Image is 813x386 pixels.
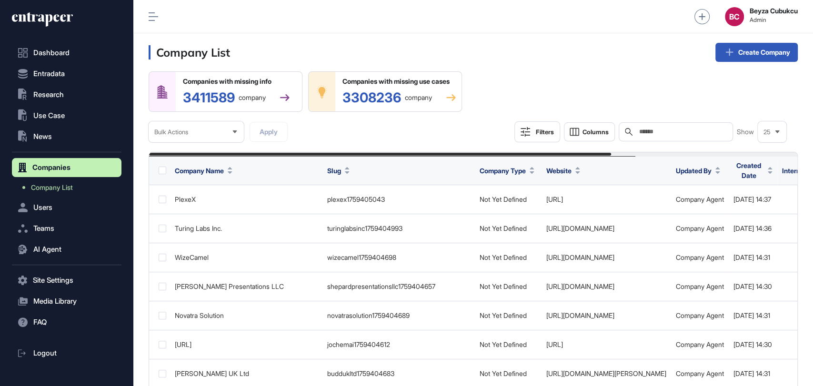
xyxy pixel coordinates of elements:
[12,85,121,104] button: Research
[676,166,720,176] button: Updated By
[327,370,470,377] div: buddukltd1759404683
[582,129,609,136] span: Columns
[33,349,57,357] span: Logout
[33,133,52,140] span: News
[676,253,724,261] a: Company Agent
[327,283,470,290] div: shepardpresentationsllc1759404657
[725,7,744,26] button: BC
[12,106,121,125] button: Use Case
[175,225,318,232] div: Turing Labs Inc.
[715,43,798,62] a: Create Company
[12,127,121,146] button: News
[327,166,341,176] span: Slug
[546,253,614,261] a: [URL][DOMAIN_NAME]
[33,70,65,78] span: Entradata
[327,254,470,261] div: wizecamel1759404698
[480,166,526,176] span: Company Type
[480,225,537,232] div: Not Yet Defined
[12,64,121,83] button: Entradata
[12,292,121,311] button: Media Library
[175,196,318,203] div: PlexeX
[480,283,537,290] div: Not Yet Defined
[676,311,724,319] a: Company Agent
[733,312,773,319] div: [DATE] 14:31
[733,370,773,377] div: [DATE] 14:31
[733,225,773,232] div: [DATE] 14:36
[33,225,54,232] span: Teams
[12,313,121,332] button: FAQ
[149,45,230,59] h3: Company List
[12,198,121,217] button: Users
[33,112,65,119] span: Use Case
[154,129,188,136] span: Bulk Actions
[327,341,470,348] div: jochemai1759404612
[750,17,798,23] span: Admin
[676,224,724,232] a: Company Agent
[763,129,771,136] span: 25
[239,94,266,101] span: company
[676,369,724,377] a: Company Agent
[676,282,724,290] a: Company Agent
[733,254,773,261] div: [DATE] 14:31
[33,91,64,99] span: Research
[750,7,798,15] strong: Beyza Cubukcu
[536,128,554,136] div: Filters
[733,283,773,290] div: [DATE] 14:30
[480,166,534,176] button: Company Type
[175,166,232,176] button: Company Name
[12,158,121,177] button: Companies
[175,341,318,348] div: [URL]
[733,160,773,180] button: Created Date
[327,225,470,232] div: turinglabsinc1759404993
[175,166,224,176] span: Company Name
[31,184,73,191] span: Company List
[676,166,712,176] span: Updated By
[480,254,537,261] div: Not Yet Defined
[175,370,318,377] div: [PERSON_NAME] UK Ltd
[480,196,537,203] div: Not Yet Defined
[546,166,580,176] button: Website
[546,369,666,377] a: [URL][DOMAIN_NAME][PERSON_NAME]
[33,204,52,211] span: Users
[327,196,470,203] div: plexex1759405043
[546,224,614,232] a: [URL][DOMAIN_NAME]
[12,271,121,290] button: Site Settings
[676,195,724,203] a: Company Agent
[12,43,121,62] a: Dashboard
[33,297,77,305] span: Media Library
[17,179,121,196] a: Company List
[12,240,121,259] button: AI Agent
[33,277,73,284] span: Site Settings
[514,121,560,142] button: Filters
[175,312,318,319] div: Novatra Solution
[12,344,121,363] a: Logout
[546,195,563,203] a: [URL]
[480,341,537,348] div: Not Yet Defined
[733,160,764,180] span: Created Date
[342,78,456,85] div: Companies with missing use cases
[33,246,61,253] span: AI Agent
[12,219,121,238] button: Teams
[183,78,290,85] div: Companies with missing info
[480,312,537,319] div: Not Yet Defined
[33,49,70,57] span: Dashboard
[546,166,572,176] span: Website
[33,318,47,326] span: FAQ
[733,196,773,203] div: [DATE] 14:37
[676,340,724,348] a: Company Agent
[546,340,563,348] a: [URL]
[737,128,754,136] span: Show
[175,283,318,290] div: [PERSON_NAME] Presentations LLC
[183,91,266,104] div: 3411589
[175,254,318,261] div: WizeCamel
[564,122,615,141] button: Columns
[480,370,537,377] div: Not Yet Defined
[327,166,350,176] button: Slug
[546,282,614,290] a: [URL][DOMAIN_NAME]
[342,91,432,104] div: 3308236
[733,341,773,348] div: [DATE] 14:30
[405,94,432,101] span: company
[327,312,470,319] div: novatrasolution1759404689
[32,164,70,171] span: Companies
